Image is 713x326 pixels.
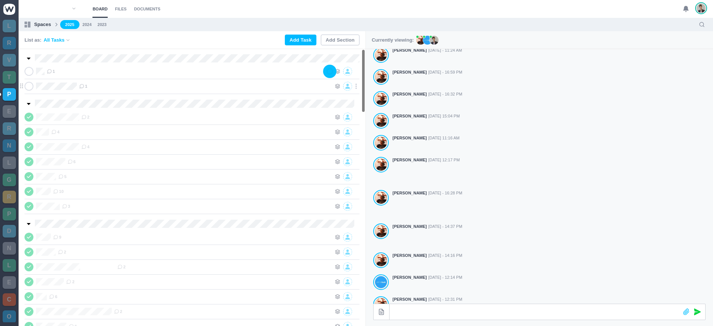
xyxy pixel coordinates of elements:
[3,276,16,289] a: E
[3,259,16,272] a: L
[393,223,427,230] strong: [PERSON_NAME]
[3,310,16,323] a: O
[3,293,16,306] a: C
[416,36,425,45] img: AL
[393,190,427,196] strong: [PERSON_NAME]
[3,71,16,84] a: T
[3,191,16,203] a: R
[3,208,16,220] a: P
[393,69,427,75] strong: [PERSON_NAME]
[423,36,432,45] img: JT
[428,274,462,281] span: [DATE] - 12:14 PM
[428,190,462,196] span: [DATE] - 16:28 PM
[44,36,65,44] span: All Tasks
[3,54,16,67] a: V
[3,4,15,15] img: winio
[375,225,387,238] img: Antonio Lopes
[430,36,439,45] img: PL
[3,156,16,169] a: L
[428,296,462,303] span: [DATE] - 12:31 PM
[60,20,79,29] a: 2025
[375,191,387,204] img: Antonio Lopes
[25,36,71,44] div: List as:
[393,113,427,119] strong: [PERSON_NAME]
[393,135,427,141] strong: [PERSON_NAME]
[375,136,387,149] img: Antonio Lopes
[3,20,16,32] a: L
[285,35,316,45] button: Add Task
[428,69,462,75] span: [DATE] - 16:59 PM
[375,158,387,171] img: Antonio Lopes
[372,36,414,44] p: Currently viewing:
[375,49,387,61] img: Antonio Lopes
[428,157,460,163] span: [DATE] 12:17 PM
[393,296,427,303] strong: [PERSON_NAME]
[34,21,51,28] p: Spaces
[3,105,16,118] a: E
[3,225,16,238] a: D
[3,88,16,101] a: P
[25,22,30,28] img: spaces
[393,252,427,259] strong: [PERSON_NAME]
[697,3,706,13] img: Pedro Lopes
[98,22,107,28] a: 2023
[393,91,427,97] strong: [PERSON_NAME]
[428,223,462,230] span: [DATE] - 14:37 PM
[428,47,462,54] span: [DATE] - 11:24 AM
[321,35,359,45] button: Add Section
[393,47,427,54] strong: [PERSON_NAME]
[3,122,16,135] a: R
[375,114,387,127] img: Antonio Lopes
[428,135,459,141] span: [DATE] 11:16 AM
[428,113,460,119] span: [DATE] 15:04 PM
[375,93,387,105] img: Antonio Lopes
[3,174,16,186] a: G
[375,276,387,288] img: João Tosta
[393,157,427,163] strong: [PERSON_NAME]
[3,242,16,255] a: N
[3,37,16,49] a: R
[375,71,387,83] img: Antonio Lopes
[428,91,462,97] span: [DATE] - 16:32 PM
[3,139,16,152] a: N
[428,252,462,259] span: [DATE] - 14:16 PM
[82,22,91,28] a: 2024
[393,274,427,281] strong: [PERSON_NAME]
[375,254,387,267] img: Antonio Lopes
